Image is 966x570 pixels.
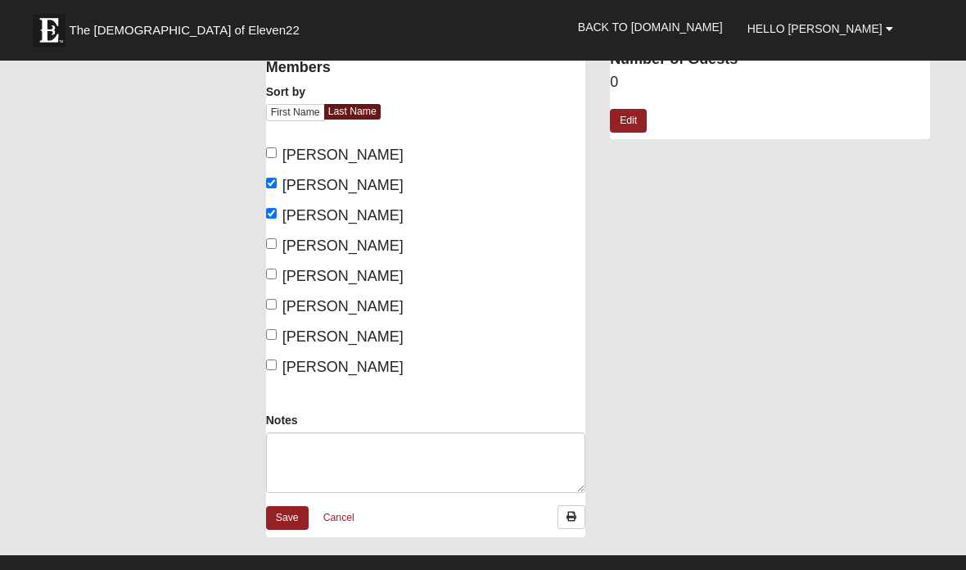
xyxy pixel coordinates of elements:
dd: 0 [610,72,929,93]
a: Hello [PERSON_NAME] [735,8,905,49]
a: The [DEMOGRAPHIC_DATA] of Eleven22 [25,6,352,47]
input: [PERSON_NAME] [266,147,277,158]
span: [PERSON_NAME] [282,268,404,284]
input: [PERSON_NAME] [266,299,277,310]
span: [PERSON_NAME] [282,207,404,224]
span: [PERSON_NAME] [282,359,404,375]
span: [PERSON_NAME] [282,177,404,193]
input: [PERSON_NAME] [266,329,277,340]
span: [PERSON_NAME] [282,328,404,345]
a: Save [266,506,309,530]
input: [PERSON_NAME] [266,208,277,219]
span: [PERSON_NAME] [282,237,404,254]
a: Last Name [324,104,381,120]
a: Back to [DOMAIN_NAME] [566,7,735,47]
img: Eleven22 logo [33,14,65,47]
span: [PERSON_NAME] [282,298,404,314]
label: Notes [266,412,298,428]
span: Hello [PERSON_NAME] [747,22,882,35]
a: Edit [610,109,647,133]
a: Cancel [313,505,365,531]
a: Print Attendance Roster [557,505,585,529]
input: [PERSON_NAME] [266,269,277,279]
h4: Members [266,59,413,77]
span: The [DEMOGRAPHIC_DATA] of Eleven22 [70,22,300,38]
a: First Name [266,104,325,121]
input: [PERSON_NAME] [266,360,277,370]
input: [PERSON_NAME] [266,178,277,188]
label: Sort by [266,84,305,100]
input: [PERSON_NAME] [266,238,277,249]
span: [PERSON_NAME] [282,147,404,163]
